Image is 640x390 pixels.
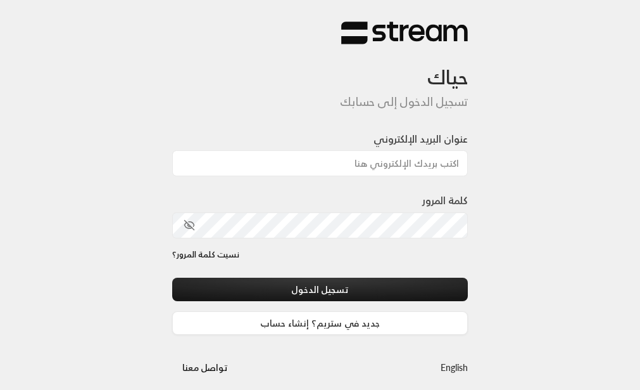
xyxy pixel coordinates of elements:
a: جديد في ستريم؟ إنشاء حساب [172,311,468,335]
a: تواصل معنا [172,360,239,375]
img: Stream Logo [341,21,468,46]
a: نسيت كلمة المرور؟ [172,249,239,261]
h5: تسجيل الدخول إلى حسابك [172,95,468,109]
a: English [441,356,468,379]
button: toggle password visibility [179,214,200,236]
label: كلمة المرور [422,193,468,208]
button: تواصل معنا [172,356,239,379]
button: تسجيل الدخول [172,278,468,301]
input: اكتب بريدك الإلكتروني هنا [172,150,468,176]
label: عنوان البريد الإلكتروني [373,131,468,146]
h3: حياك [172,45,468,89]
